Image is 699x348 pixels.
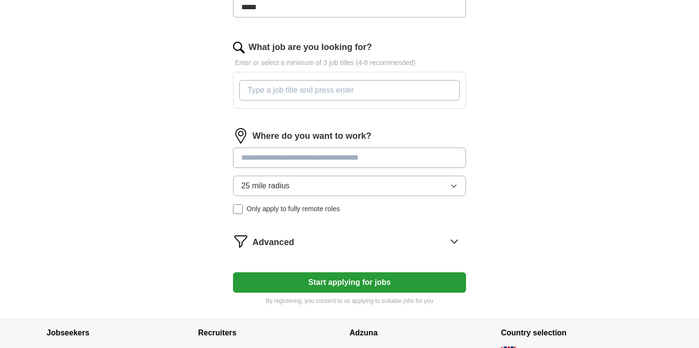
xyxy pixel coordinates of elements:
img: search.png [233,42,245,53]
input: Only apply to fully remote roles [233,204,243,214]
input: Type a job title and press enter [239,80,460,100]
img: location.png [233,128,249,144]
p: Enter or select a minimum of 3 job titles (4-8 recommended) [233,58,466,68]
span: 25 mile radius [241,180,290,192]
button: Start applying for jobs [233,272,466,293]
span: Only apply to fully remote roles [247,204,340,214]
label: What job are you looking for? [249,41,372,54]
span: Advanced [252,236,294,249]
h4: Country selection [501,319,652,347]
label: Where do you want to work? [252,130,371,143]
img: filter [233,233,249,249]
button: 25 mile radius [233,176,466,196]
p: By registering, you consent to us applying to suitable jobs for you [233,297,466,305]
